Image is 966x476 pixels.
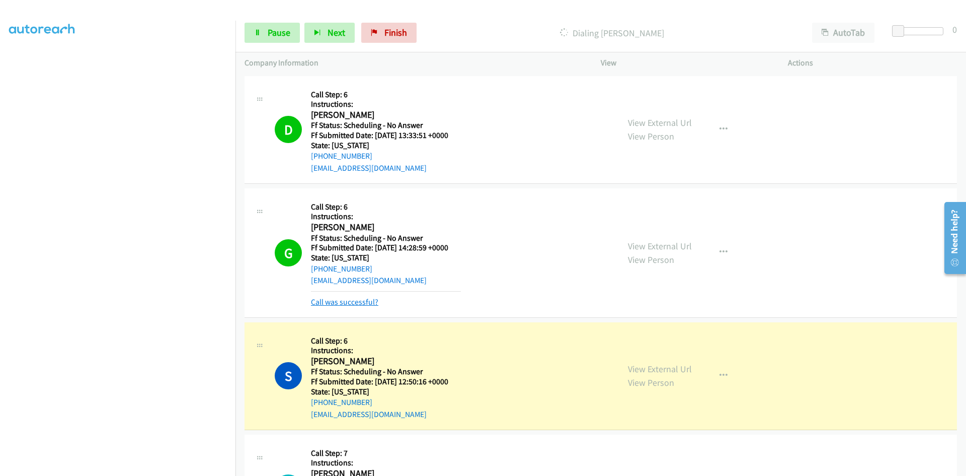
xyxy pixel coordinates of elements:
[311,90,461,100] h5: Call Step: 6
[952,23,957,36] div: 0
[311,458,461,468] h5: Instructions:
[311,163,427,173] a: [EMAIL_ADDRESS][DOMAIN_NAME]
[311,276,427,285] a: [EMAIL_ADDRESS][DOMAIN_NAME]
[628,363,692,375] a: View External Url
[311,120,461,130] h5: Ff Status: Scheduling - No Answer
[311,387,461,397] h5: State: [US_STATE]
[384,27,407,38] span: Finish
[937,198,966,278] iframe: Resource Center
[311,336,461,346] h5: Call Step: 6
[275,239,302,266] h1: G
[311,109,461,121] h2: [PERSON_NAME]
[430,26,794,40] p: Dialing [PERSON_NAME]
[275,116,302,143] h1: D
[628,117,692,128] a: View External Url
[268,27,290,38] span: Pause
[628,254,674,265] a: View Person
[311,356,461,367] h2: [PERSON_NAME]
[311,253,461,263] h5: State: [US_STATE]
[311,346,461,356] h5: Instructions:
[311,222,461,233] h2: [PERSON_NAME]
[628,130,674,142] a: View Person
[311,397,372,407] a: [PHONE_NUMBER]
[311,130,461,141] h5: Ff Submitted Date: [DATE] 13:33:51 +0000
[328,27,345,38] span: Next
[311,367,461,377] h5: Ff Status: Scheduling - No Answer
[311,233,461,243] h5: Ff Status: Scheduling - No Answer
[311,243,461,253] h5: Ff Submitted Date: [DATE] 14:28:59 +0000
[311,99,461,109] h5: Instructions:
[245,23,300,43] a: Pause
[628,240,692,252] a: View External Url
[311,212,461,222] h5: Instructions:
[311,297,378,307] a: Call was successful?
[311,264,372,274] a: [PHONE_NUMBER]
[304,23,355,43] button: Next
[245,57,583,69] p: Company Information
[601,57,770,69] p: View
[897,27,943,35] div: Delay between calls (in seconds)
[311,202,461,212] h5: Call Step: 6
[311,448,461,458] h5: Call Step: 7
[311,377,461,387] h5: Ff Submitted Date: [DATE] 12:50:16 +0000
[788,57,957,69] p: Actions
[361,23,417,43] a: Finish
[812,23,874,43] button: AutoTab
[275,362,302,389] h1: S
[311,141,461,151] h5: State: [US_STATE]
[628,377,674,388] a: View Person
[311,151,372,161] a: [PHONE_NUMBER]
[311,410,427,419] a: [EMAIL_ADDRESS][DOMAIN_NAME]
